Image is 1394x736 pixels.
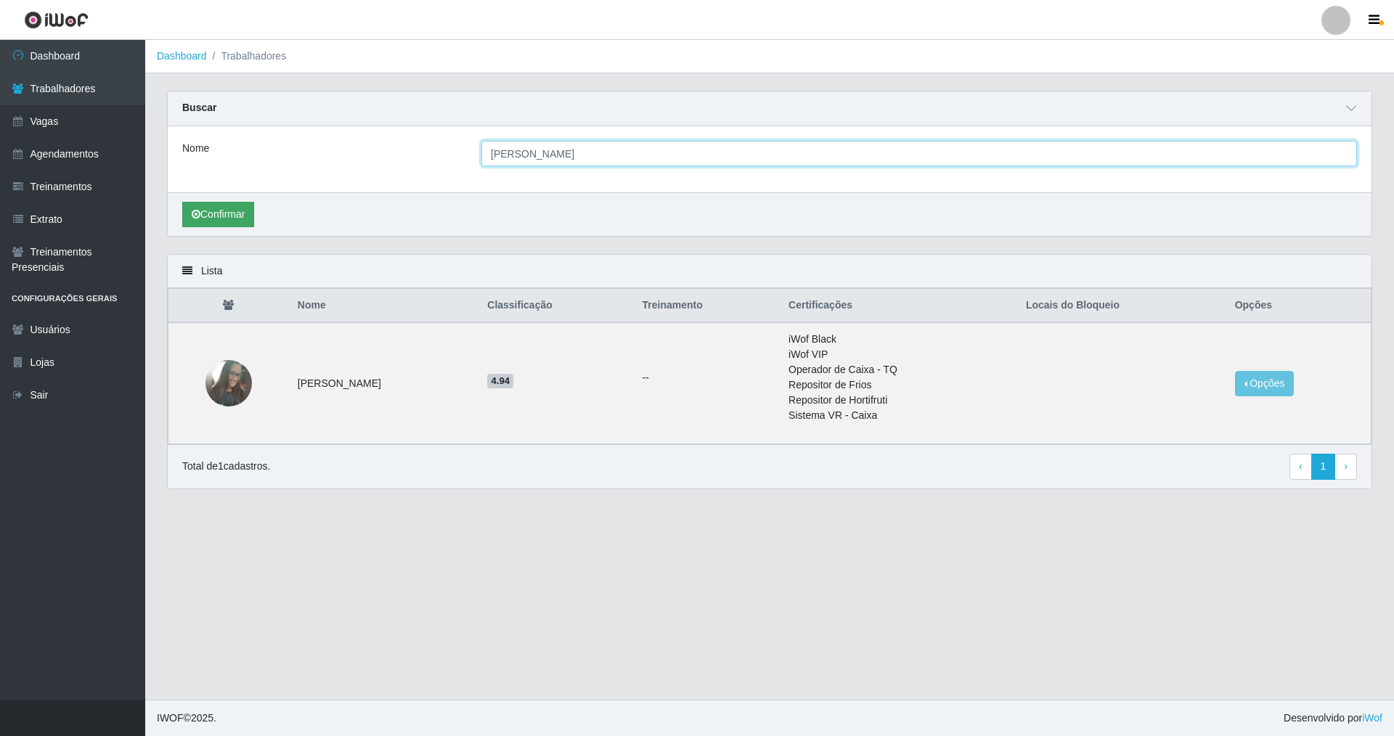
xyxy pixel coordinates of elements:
[1362,712,1382,724] a: iWof
[157,712,184,724] span: IWOF
[788,332,1008,347] li: iWof Black
[289,322,478,444] td: [PERSON_NAME]
[205,352,252,415] img: 1725135374051.jpeg
[1299,460,1303,472] span: ‹
[1289,454,1312,480] a: Previous
[788,347,1008,362] li: iWof VIP
[157,711,216,726] span: © 2025 .
[634,289,780,323] th: Treinamento
[478,289,633,323] th: Classificação
[788,408,1008,423] li: Sistema VR - Caixa
[182,459,270,474] p: Total de 1 cadastros.
[182,102,216,113] strong: Buscar
[1226,289,1371,323] th: Opções
[487,374,513,388] span: 4.94
[788,362,1008,377] li: Operador de Caixa - TQ
[24,11,89,29] img: CoreUI Logo
[1334,454,1357,480] a: Next
[643,370,772,385] ul: --
[168,255,1371,288] div: Lista
[780,289,1017,323] th: Certificações
[1235,371,1295,396] button: Opções
[1284,711,1382,726] span: Desenvolvido por
[788,377,1008,393] li: Repositor de Frios
[1289,454,1357,480] nav: pagination
[157,50,207,62] a: Dashboard
[788,393,1008,408] li: Repositor de Hortifruti
[1344,460,1348,472] span: ›
[182,202,254,227] button: Confirmar
[481,141,1357,166] input: Digite o Nome...
[207,49,287,64] li: Trabalhadores
[1311,454,1336,480] a: 1
[145,40,1394,73] nav: breadcrumb
[1017,289,1226,323] th: Locais do Bloqueio
[289,289,478,323] th: Nome
[182,141,209,156] label: Nome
